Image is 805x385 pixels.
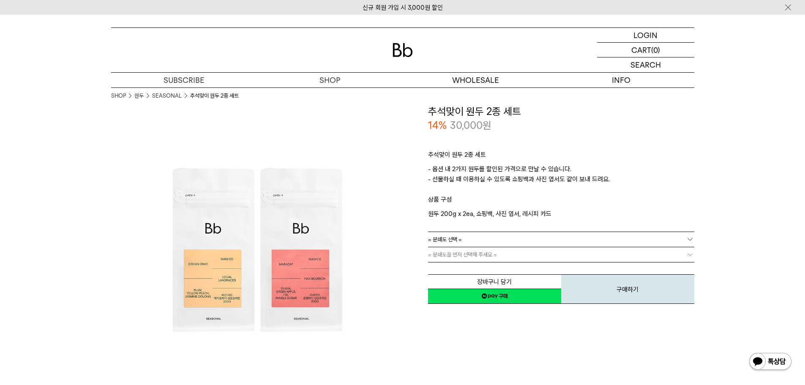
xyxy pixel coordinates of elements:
img: 로고 [393,43,413,57]
p: LOGIN [633,28,658,42]
span: = 분쇄도 선택 = [428,232,462,247]
p: (0) [651,43,660,57]
p: CART [631,43,651,57]
p: 원두 200g x 2ea, 쇼핑백, 사진 엽서, 레시피 카드 [428,209,694,219]
p: 상품 구성 [428,194,694,209]
a: SEASONAL [152,92,182,100]
p: - 옵션 내 2가지 원두를 할인된 가격으로 만날 수 있습니다. - 선물하실 때 이용하실 수 있도록 쇼핑백과 사진 엽서도 같이 보내 드려요. [428,164,694,194]
a: SHOP [111,92,126,100]
span: 원 [483,119,491,131]
a: LOGIN [597,28,694,43]
li: 추석맞이 원두 2종 세트 [190,92,239,100]
span: = 분쇄도을 먼저 선택해 주세요 = [428,247,497,262]
a: SUBSCRIBE [111,73,257,87]
p: WHOLESALE [403,73,548,87]
h3: 추석맞이 원두 2종 세트 [428,104,694,119]
img: 카카오톡 채널 1:1 채팅 버튼 [748,352,792,372]
button: 구매하기 [561,274,694,304]
p: 30,000 [450,118,491,133]
a: 신규 회원 가입 시 3,000원 할인 [363,4,443,11]
a: 원두 [134,92,144,100]
p: SEARCH [630,57,661,72]
p: 14% [428,118,447,133]
a: SHOP [257,73,403,87]
a: 새창 [428,289,561,304]
p: 추석맞이 원두 2종 세트 [428,150,694,164]
button: 장바구니 담기 [428,274,561,289]
p: INFO [548,73,694,87]
a: CART (0) [597,43,694,57]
